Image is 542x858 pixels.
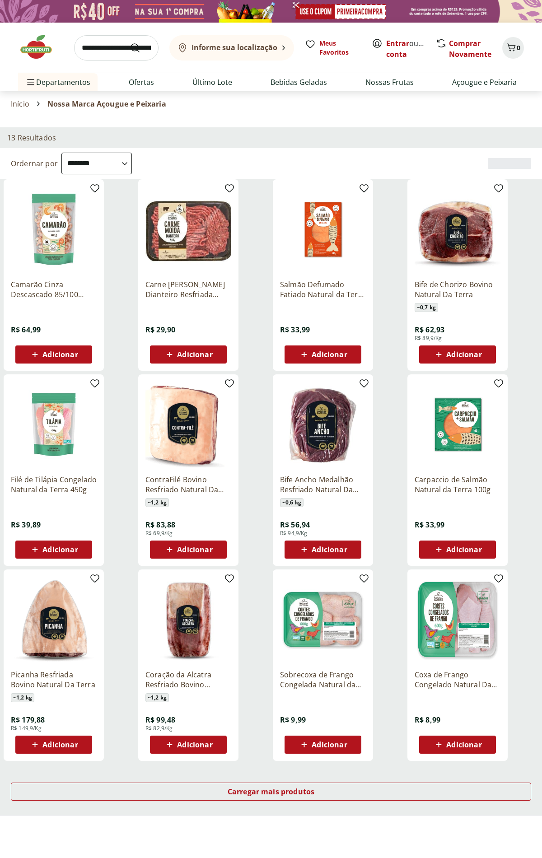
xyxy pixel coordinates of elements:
span: R$ 8,99 [415,715,440,725]
span: R$ 56,94 [280,520,310,530]
button: Adicionar [419,736,496,754]
span: R$ 33,99 [280,325,310,335]
a: Camarão Cinza Descascado 85/100 Congelado Natural Da Terra 400g [11,280,97,299]
span: Adicionar [446,546,481,553]
img: Carpaccio de Salmão Natural da Terra 100g [415,382,500,467]
a: Meus Favoritos [305,39,361,57]
img: Hortifruti [18,33,63,61]
img: Bife Ancho Medalhão Resfriado Natural Da Terra [280,382,366,467]
span: Adicionar [446,351,481,358]
b: Informe sua localização [192,42,277,52]
img: Sobrecoxa de Frango Congelada Natural da Terra 600g [280,577,366,662]
span: ~ 1,2 kg [145,498,169,507]
a: Carpaccio de Salmão Natural da Terra 100g [415,475,500,494]
a: Nossas Frutas [365,77,414,88]
span: ~ 0,6 kg [280,498,304,507]
a: Picanha Resfriada Bovino Natural Da Terra [11,670,97,690]
span: ~ 1,2 kg [145,693,169,702]
a: Bife de Chorizo Bovino Natural Da Terra [415,280,500,299]
span: R$ 149,9/Kg [11,725,42,732]
button: Adicionar [15,541,92,559]
button: Adicionar [15,736,92,754]
img: Camarão Cinza Descascado 85/100 Congelado Natural Da Terra 400g [11,187,97,272]
img: ContraFilé Bovino Resfriado Natural Da Terra [145,382,231,467]
a: Ofertas [129,77,154,88]
span: Adicionar [177,546,212,553]
label: Ordernar por [11,159,58,168]
span: ~ 1,2 kg [11,693,34,702]
a: Início [11,100,29,108]
img: Salmão Defumado Fatiado Natural da Terra 80g [280,187,366,272]
a: Sobrecoxa de Frango Congelada Natural da Terra 600g [280,670,366,690]
button: Adicionar [419,345,496,364]
img: Coxa de Frango Congelado Natural Da Terra 600g [415,577,500,662]
span: R$ 64,99 [11,325,41,335]
span: R$ 89,9/Kg [415,335,442,342]
span: Adicionar [446,741,481,748]
span: R$ 29,90 [145,325,175,335]
button: Adicionar [285,345,361,364]
span: Adicionar [42,741,78,748]
span: Adicionar [312,351,347,358]
a: Salmão Defumado Fatiado Natural da Terra 80g [280,280,366,299]
span: R$ 94,9/Kg [280,530,308,537]
img: Carne Moída Bovina Dianteiro Resfriada Natural da Terra 500g [145,187,231,272]
button: Adicionar [150,345,227,364]
button: Adicionar [150,736,227,754]
a: Comprar Novamente [449,38,491,59]
span: Adicionar [312,741,347,748]
a: Carregar mais produtos [11,783,531,804]
span: Carregar mais produtos [228,788,315,795]
a: Bife Ancho Medalhão Resfriado Natural Da Terra [280,475,366,494]
span: R$ 9,99 [280,715,306,725]
button: Adicionar [285,736,361,754]
span: R$ 83,88 [145,520,175,530]
input: search [74,35,159,61]
a: Filé de Tilápia Congelado Natural da Terra 450g [11,475,97,494]
span: 0 [517,43,520,52]
button: Adicionar [419,541,496,559]
span: R$ 179,88 [11,715,45,725]
img: Picanha Resfriada Bovino Natural Da Terra [11,577,97,662]
span: Adicionar [42,546,78,553]
span: R$ 62,93 [415,325,444,335]
span: Departamentos [25,71,90,93]
a: Entrar [386,38,409,48]
span: Nossa Marca Açougue e Peixaria [47,100,166,108]
img: Filé de Tilápia Congelado Natural da Terra 450g [11,382,97,467]
span: R$ 99,48 [145,715,175,725]
a: Último Lote [192,77,232,88]
span: R$ 69,9/Kg [145,530,173,537]
a: Açougue e Peixaria [452,77,517,88]
button: Submit Search [130,42,151,53]
button: Menu [25,71,36,93]
a: ContraFilé Bovino Resfriado Natural Da Terra [145,475,231,494]
button: Adicionar [15,345,92,364]
a: Coração da Alcatra Resfriado Bovino Natural Da Terra [145,670,231,690]
span: R$ 39,89 [11,520,41,530]
a: Carne [PERSON_NAME] Dianteiro Resfriada Natural da Terra 500g [145,280,231,299]
a: Criar conta [386,38,436,59]
span: R$ 82,9/Kg [145,725,173,732]
span: ~ 0,7 kg [415,303,438,312]
span: R$ 33,99 [415,520,444,530]
img: Coração da Alcatra Resfriado Bovino Natural Da Terra [145,577,231,662]
img: Bife de Chorizo Bovino Natural Da Terra [415,187,500,272]
button: Carrinho [502,37,524,59]
button: Adicionar [285,541,361,559]
a: Bebidas Geladas [271,77,327,88]
a: Coxa de Frango Congelado Natural Da Terra 600g [415,670,500,690]
span: Adicionar [42,351,78,358]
